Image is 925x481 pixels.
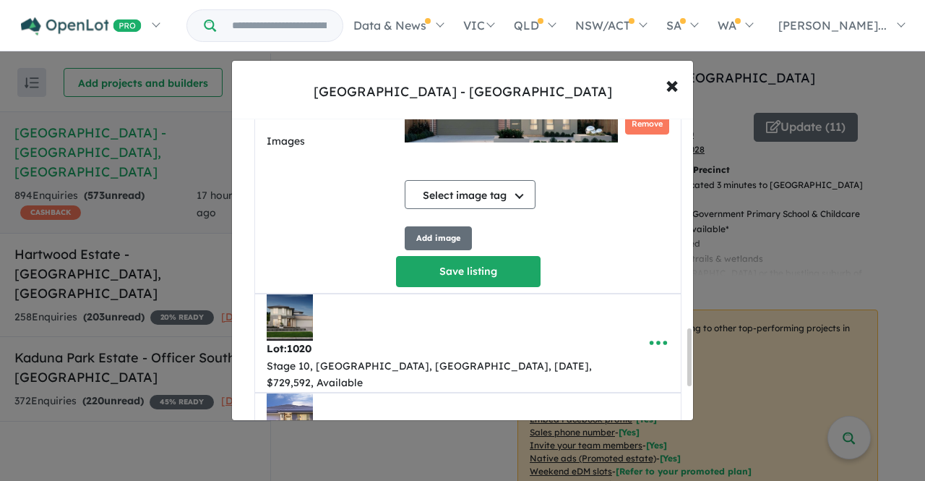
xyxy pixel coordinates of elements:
[267,133,399,150] label: Images
[778,18,887,33] span: [PERSON_NAME]...
[287,342,311,355] span: 1020
[396,256,541,287] button: Save listing
[219,10,340,41] input: Try estate name, suburb, builder or developer
[267,342,311,355] b: Lot:
[21,17,142,35] img: Openlot PRO Logo White
[625,114,669,135] button: Remove
[405,180,535,209] button: Select image tag
[666,69,679,100] span: ×
[314,82,612,101] div: [GEOGRAPHIC_DATA] - [GEOGRAPHIC_DATA]
[267,294,313,341] img: Ridgelea%20Estate%20-%20Pakenham%20East%20-%20Lot%201020___1754795650.jpg
[267,358,624,393] div: Stage 10, [GEOGRAPHIC_DATA], [GEOGRAPHIC_DATA], [DATE], $729,592, Available
[405,226,472,250] button: Add image
[267,393,313,440] img: Ridgelea%20Estate%20-%20Pakenham%20East%20-%20Lot%201022___1755469634.jpg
